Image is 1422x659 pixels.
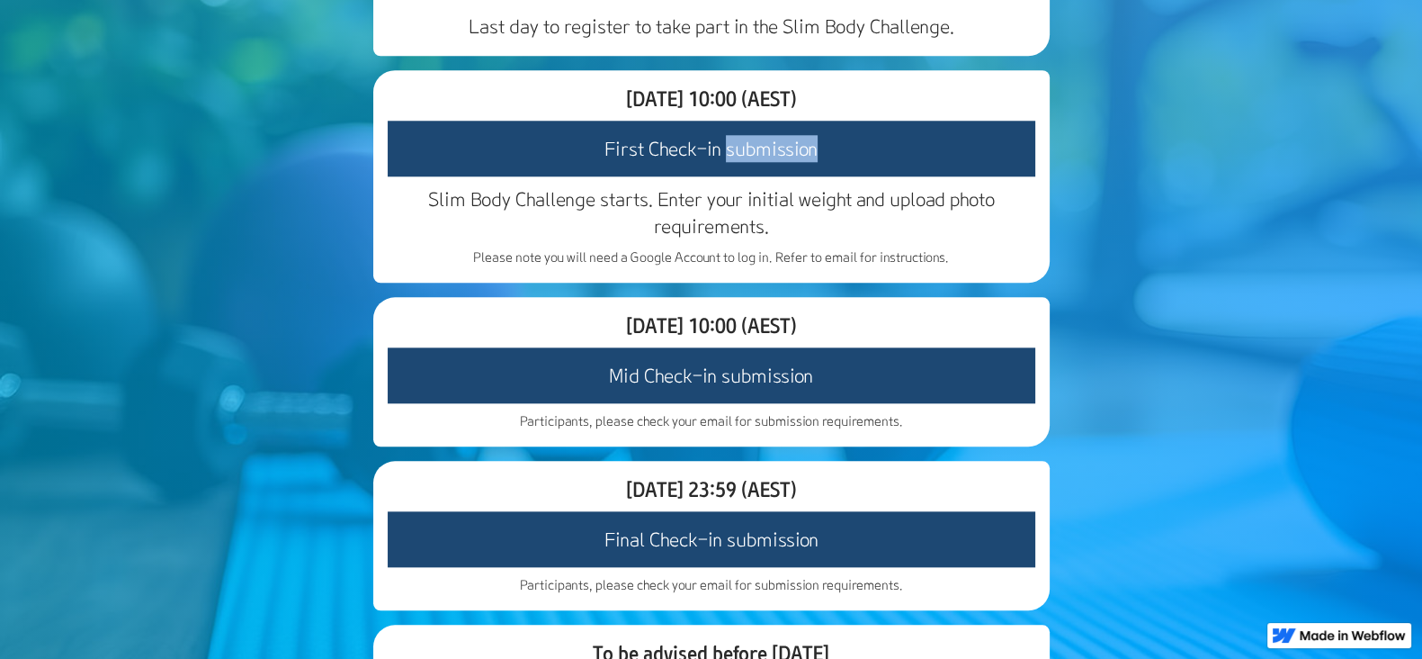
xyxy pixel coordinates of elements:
h3: Slim Body Challenge starts. Enter your initial weight and upload photo requirements. [388,185,1035,239]
p: Please note you will need a Google Account to log in. Refer to email for instructions. [388,248,1035,266]
span: [DATE] 10:00 (AEST) [626,86,797,111]
img: Made in Webflow [1300,630,1406,641]
h3: Mid Check-in submission [388,348,1035,403]
h3: Last day to register to take part in the Slim Body Challenge. [388,13,1035,40]
span: [DATE] 23:59 (AEST) [626,476,797,501]
h3: Final Check-in submission [388,511,1035,567]
p: Participants, please check your email for submission requirements. [388,412,1035,430]
span: [DATE] 10:00 (AEST) [626,312,797,338]
h3: First Check-in submission [388,121,1035,176]
p: Participants, please check your email for submission requirements. [388,576,1035,594]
